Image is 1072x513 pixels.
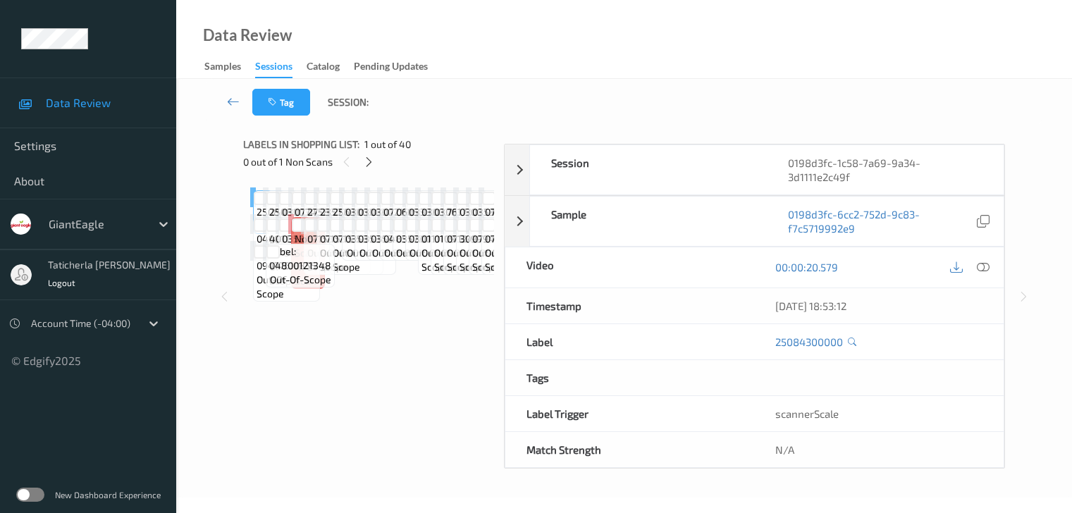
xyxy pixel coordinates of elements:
div: Catalog [307,59,340,77]
div: Label [505,324,755,359]
span: out-of-scope [384,246,445,260]
span: Label: Non-Scan [295,218,321,260]
div: scannerScale [754,396,1004,431]
span: out-of-scope [434,246,493,274]
a: 0198d3fc-6cc2-752d-9c83-f7c5719992e9 [788,207,974,235]
span: out-of-scope [409,246,471,260]
div: Sample0198d3fc-6cc2-752d-9c83-f7c5719992e9 [505,196,1004,247]
div: Label Trigger [505,396,755,431]
a: Sessions [255,57,307,78]
a: Catalog [307,57,354,77]
span: Labels in shopping list: [243,137,359,152]
span: out-of-scope [460,246,519,274]
span: out-of-scope [257,273,316,301]
span: out-of-scope [472,246,533,274]
span: Session: [328,95,369,109]
div: Timestamp [505,288,755,323]
span: out-of-scope [485,246,546,274]
div: Session0198d3fc-1c58-7a69-9a34-3d1111e2c49f [505,144,1004,195]
span: out-of-scope [359,246,421,260]
a: 25084300000 [775,335,843,349]
div: Session [530,145,767,194]
div: Video [505,247,755,288]
span: out-of-scope [270,273,331,287]
div: [DATE] 18:53:12 [775,299,982,313]
a: Samples [204,57,255,77]
span: out-of-scope [396,246,457,260]
span: out-of-scope [347,246,408,260]
div: Match Strength [505,432,755,467]
a: Pending Updates [354,57,442,77]
div: Sessions [255,59,292,78]
span: out-of-scope [372,246,433,260]
button: Tag [252,89,310,116]
div: 0198d3fc-1c58-7a69-9a34-3d1111e2c49f [767,145,1004,194]
span: Label: 04800121348 [269,245,331,273]
div: Samples [204,59,241,77]
div: Data Review [203,28,292,42]
div: N/A [754,432,1004,467]
div: Sample [530,197,767,246]
span: out-of-scope [421,246,474,274]
div: Tags [505,360,755,395]
span: out-of-scope [447,246,506,274]
a: 00:00:20.579 [775,260,838,274]
div: 0 out of 1 Non Scans [243,153,494,171]
div: Pending Updates [354,59,428,77]
span: 1 out of 40 [364,137,411,152]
